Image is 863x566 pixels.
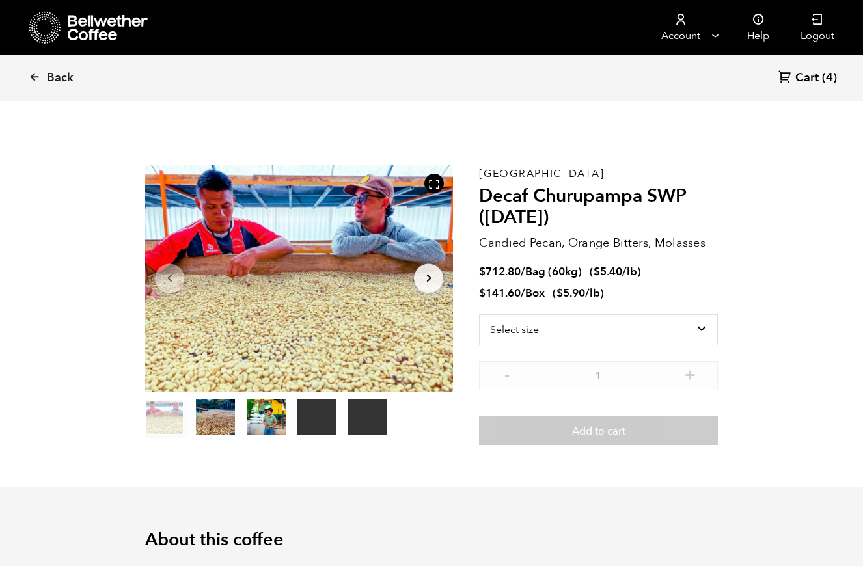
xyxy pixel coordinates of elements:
[479,264,521,279] bdi: 712.80
[594,264,622,279] bdi: 5.40
[682,368,698,381] button: +
[525,264,582,279] span: Bag (60kg)
[521,264,525,279] span: /
[590,264,641,279] span: ( )
[479,234,718,252] p: Candied Pecan, Orange Bitters, Molasses
[556,286,585,301] bdi: 5.90
[479,416,718,446] button: Add to cart
[479,286,486,301] span: $
[553,286,604,301] span: ( )
[499,368,515,381] button: -
[795,70,819,86] span: Cart
[47,70,74,86] span: Back
[521,286,525,301] span: /
[348,399,387,435] video: Your browser does not support the video tag.
[778,70,837,87] a: Cart (4)
[585,286,600,301] span: /lb
[479,286,521,301] bdi: 141.60
[145,530,718,550] h2: About this coffee
[297,399,336,435] video: Your browser does not support the video tag.
[822,70,837,86] span: (4)
[525,286,545,301] span: Box
[479,185,718,229] h2: Decaf Churupampa SWP ([DATE])
[594,264,600,279] span: $
[479,264,486,279] span: $
[622,264,637,279] span: /lb
[556,286,563,301] span: $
